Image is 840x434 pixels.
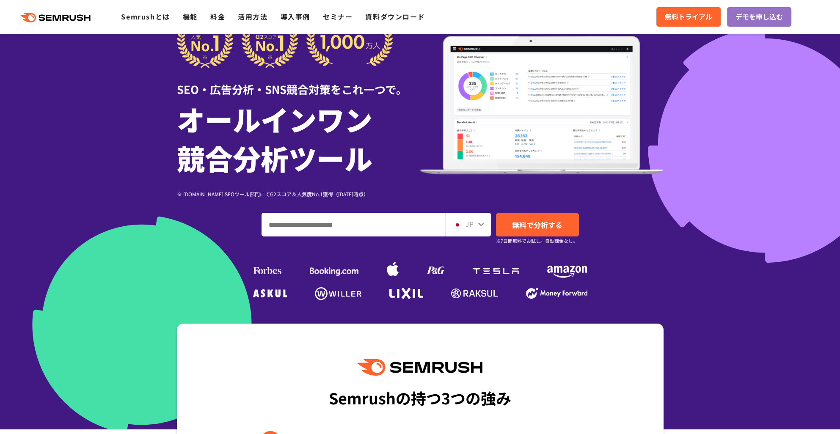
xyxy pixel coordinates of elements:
div: SEO・広告分析・SNS競合対策をこれ一つで。 [177,68,420,97]
a: デモを申し込む [727,7,791,27]
span: 無料トライアル [665,11,712,22]
span: デモを申し込む [735,11,783,22]
a: 無料トライアル [656,7,721,27]
a: Semrushとは [121,11,170,22]
span: JP [465,219,474,229]
a: 機能 [183,11,198,22]
img: Semrush [358,359,482,376]
small: ※7日間無料でお試し。自動課金なし。 [496,237,578,245]
a: 導入事例 [281,11,310,22]
a: 資料ダウンロード [365,11,425,22]
a: 活用方法 [238,11,267,22]
a: 料金 [210,11,225,22]
a: 無料で分析する [496,213,579,236]
input: ドメイン、キーワードまたはURLを入力してください [262,213,445,236]
a: セミナー [323,11,353,22]
div: ※ [DOMAIN_NAME] SEOツール部門にてG2スコア＆人気度No.1獲得（[DATE]時点） [177,190,420,198]
span: 無料で分析する [512,220,562,230]
h1: オールインワン 競合分析ツール [177,99,420,177]
div: Semrushの持つ3つの強み [329,382,511,413]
